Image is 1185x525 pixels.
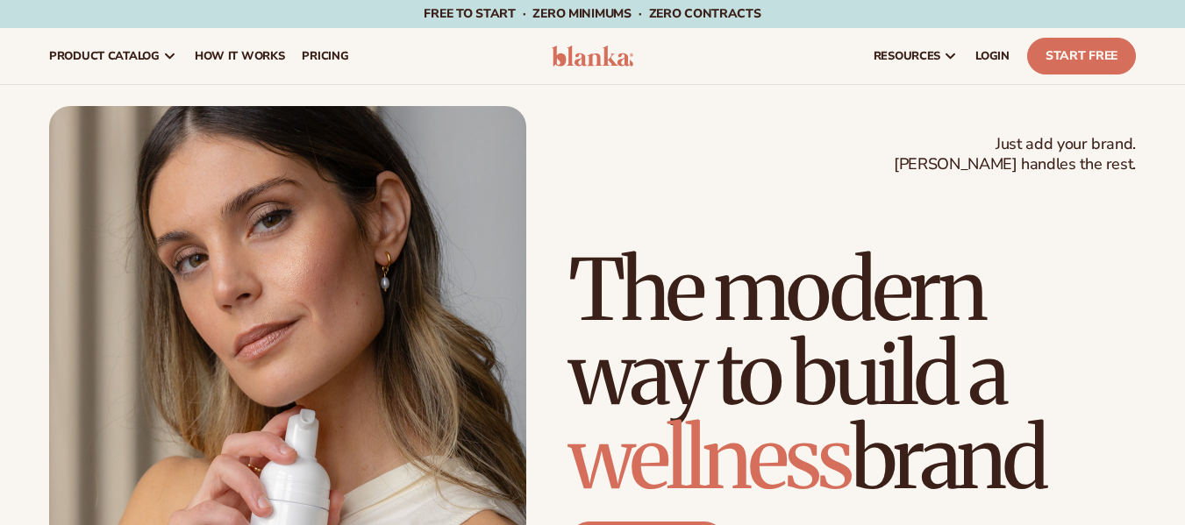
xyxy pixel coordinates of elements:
[40,28,186,84] a: product catalog
[865,28,967,84] a: resources
[302,49,348,63] span: pricing
[967,28,1018,84] a: LOGIN
[424,5,760,22] span: Free to start · ZERO minimums · ZERO contracts
[894,134,1136,175] span: Just add your brand. [PERSON_NAME] handles the rest.
[49,49,160,63] span: product catalog
[293,28,357,84] a: pricing
[195,49,285,63] span: How It Works
[568,248,1136,500] h1: The modern way to build a brand
[568,406,851,511] span: wellness
[552,46,634,67] img: logo
[186,28,294,84] a: How It Works
[1027,38,1136,74] a: Start Free
[874,49,940,63] span: resources
[975,49,1010,63] span: LOGIN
